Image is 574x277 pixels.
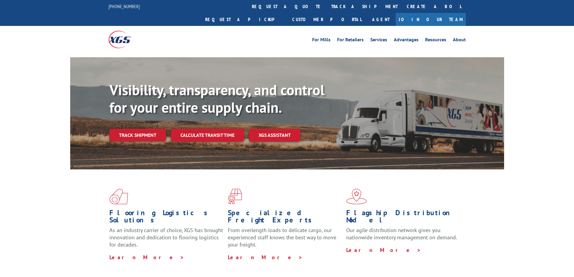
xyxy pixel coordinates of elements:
a: Resources [425,37,446,44]
p: From overlength loads to delicate cargo, our experienced staff knows the best way to move your fr... [228,227,342,253]
img: xgs-icon-total-supply-chain-intelligence-red [109,189,128,204]
a: About [453,37,466,44]
h1: Flooring Logistics Solutions [109,209,223,227]
a: Calculate transit time [171,129,244,142]
a: Join Our Team [396,13,466,26]
a: Services [370,37,387,44]
a: Learn More > [109,254,184,261]
h1: Specialized Freight Experts [228,209,342,227]
a: Agent [366,13,396,26]
a: Learn More > [228,254,303,261]
a: Request a pickup [201,13,288,26]
b: Visibility, transparency, and control for your entire supply chain. [109,80,325,117]
a: Customer Portal [288,13,366,26]
a: Learn More > [346,247,421,253]
a: [PHONE_NUMBER] [108,3,140,9]
span: Our agile distribution network gives you nationwide inventory management on demand. [346,227,457,241]
img: xgs-icon-focused-on-flooring-red [228,189,242,204]
a: For Retailers [337,37,364,44]
img: xgs-icon-flagship-distribution-model-red [346,189,367,204]
a: For Mills [312,37,331,44]
span: As an industry carrier of choice, XGS has brought innovation and dedication to flooring logistics... [109,227,223,248]
h1: Flagship Distribution Model [346,209,460,227]
a: Track shipment [109,129,166,141]
a: Advantages [394,37,419,44]
a: XGS ASSISTANT [249,129,300,142]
